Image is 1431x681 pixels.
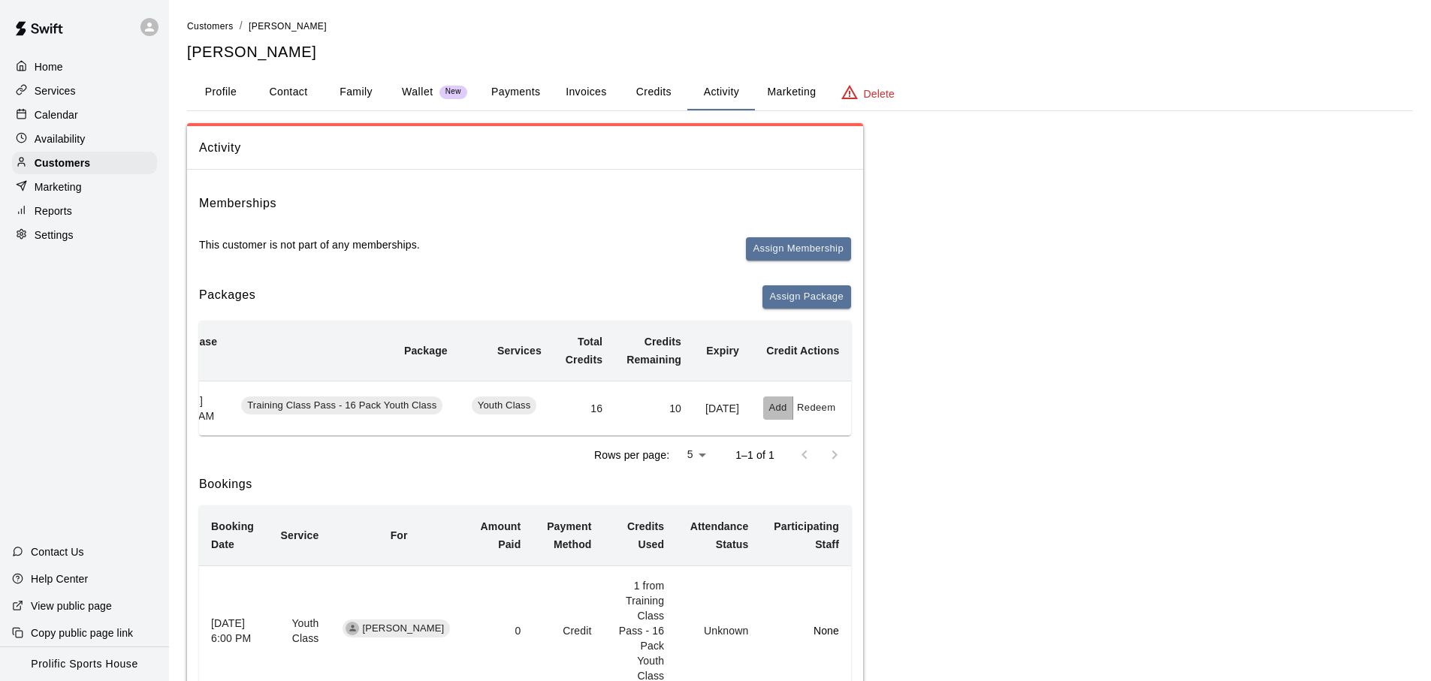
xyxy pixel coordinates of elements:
[199,475,851,494] h6: Bookings
[439,87,467,97] span: New
[552,74,620,110] button: Invoices
[35,83,76,98] p: Services
[240,18,243,34] li: /
[12,200,157,222] a: Reports
[187,42,1413,62] h5: [PERSON_NAME]
[627,520,664,550] b: Credits Used
[746,237,851,261] button: Assign Membership
[187,74,1413,110] div: basic tabs example
[187,74,255,110] button: Profile
[793,396,839,420] button: Redeem
[31,656,137,672] p: Prolific Sports House
[404,345,448,357] b: Package
[12,56,157,78] a: Home
[249,21,327,32] span: [PERSON_NAME]
[241,401,448,413] a: Training Class Pass - 16 Pack Youth Class
[12,104,157,126] a: Calendar
[187,21,234,32] span: Customers
[402,84,433,100] p: Wallet
[547,520,591,550] b: Payment Method
[772,623,839,638] p: None
[766,345,839,357] b: Credit Actions
[199,285,255,309] h6: Packages
[31,571,88,586] p: Help Center
[241,399,442,413] span: Training Class Pass - 16 Pack Youth Class
[211,520,254,550] b: Booking Date
[346,622,359,635] div: Parsa Nikoobayan
[187,20,234,32] a: Customers
[391,529,408,541] b: For
[12,176,157,198] a: Marketing
[774,520,839,550] b: Participating Staff
[762,285,851,309] button: Assign Package
[281,529,319,541] b: Service
[35,155,90,170] p: Customers
[35,131,86,146] p: Availability
[187,18,1413,35] nav: breadcrumb
[763,396,793,420] button: Add
[620,74,687,110] button: Credits
[12,80,157,102] a: Services
[35,107,78,122] p: Calendar
[322,74,390,110] button: Family
[735,447,774,463] p: 1–1 of 1
[693,381,751,435] td: [DATE]
[706,345,739,357] b: Expiry
[199,138,851,158] span: Activity
[626,336,681,366] b: Credits Remaining
[35,179,82,194] p: Marketing
[614,381,693,435] td: 10
[690,520,749,550] b: Attendance Status
[479,74,552,110] button: Payments
[199,237,420,252] p: This customer is not part of any memberships.
[554,381,614,435] td: 16
[472,399,537,413] span: Youth Class
[12,224,157,246] a: Settings
[356,622,450,636] span: [PERSON_NAME]
[255,74,322,110] button: Contact
[199,194,276,213] h6: Memberships
[481,520,521,550] b: Amount Paid
[12,152,157,174] a: Customers
[675,444,711,466] div: 5
[755,74,828,110] button: Marketing
[497,345,542,357] b: Services
[35,203,72,218] p: Reports
[687,74,755,110] button: Activity
[35,228,74,243] p: Settings
[35,59,63,74] p: Home
[864,86,895,101] p: Delete
[594,447,669,463] p: Rows per page:
[31,598,112,613] p: View public page
[31,544,84,559] p: Contact Us
[12,128,157,150] a: Availability
[31,625,133,640] p: Copy public page link
[157,321,851,435] table: simple table
[566,336,602,366] b: Total Credits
